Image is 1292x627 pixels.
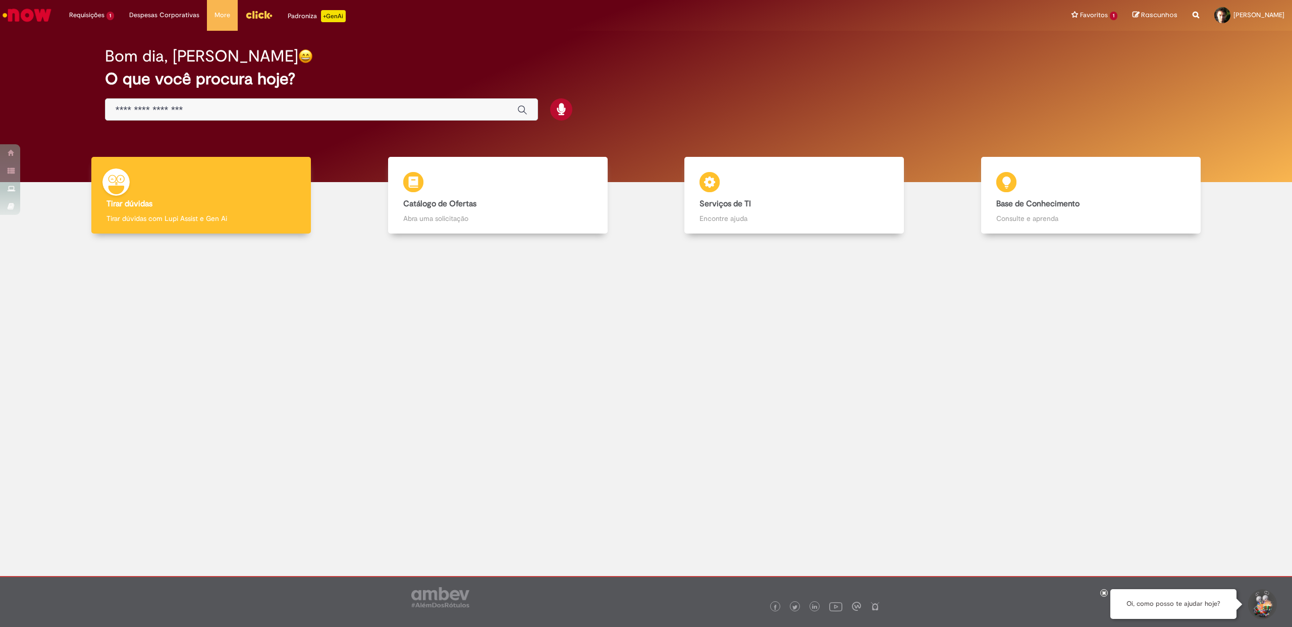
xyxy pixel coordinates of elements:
img: logo_footer_linkedin.png [812,604,817,610]
img: ServiceNow [1,5,53,25]
b: Tirar dúvidas [106,199,152,209]
a: Serviços de TI Encontre ajuda [646,157,943,234]
img: logo_footer_naosei.png [871,602,880,611]
h2: O que você procura hoje? [105,70,1187,88]
div: Oi, como posso te ajudar hoje? [1110,589,1236,619]
span: Rascunhos [1141,10,1177,20]
div: Padroniza [288,10,346,22]
p: Tirar dúvidas com Lupi Assist e Gen Ai [106,213,296,223]
span: 1 [106,12,114,20]
img: logo_footer_twitter.png [792,605,797,610]
button: Iniciar Conversa de Suporte [1247,589,1277,619]
img: logo_footer_youtube.png [829,600,842,613]
img: logo_footer_facebook.png [773,605,778,610]
img: logo_footer_workplace.png [852,602,861,611]
p: Consulte e aprenda [996,213,1186,223]
a: Catálogo de Ofertas Abra uma solicitação [350,157,647,234]
p: +GenAi [321,10,346,22]
p: Abra uma solicitação [403,213,593,223]
p: Encontre ajuda [699,213,889,223]
img: logo_footer_ambev_rotulo_gray.png [411,587,469,607]
a: Rascunhos [1133,11,1177,20]
span: 1 [1110,12,1117,20]
span: More [214,10,230,20]
img: happy-face.png [298,49,313,64]
h2: Bom dia, [PERSON_NAME] [105,47,298,65]
span: [PERSON_NAME] [1233,11,1284,19]
a: Tirar dúvidas Tirar dúvidas com Lupi Assist e Gen Ai [53,157,350,234]
a: Base de Conhecimento Consulte e aprenda [943,157,1240,234]
b: Serviços de TI [699,199,751,209]
b: Base de Conhecimento [996,199,1080,209]
span: Requisições [69,10,104,20]
img: click_logo_yellow_360x200.png [245,7,273,22]
b: Catálogo de Ofertas [403,199,476,209]
span: Favoritos [1080,10,1108,20]
span: Despesas Corporativas [129,10,199,20]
